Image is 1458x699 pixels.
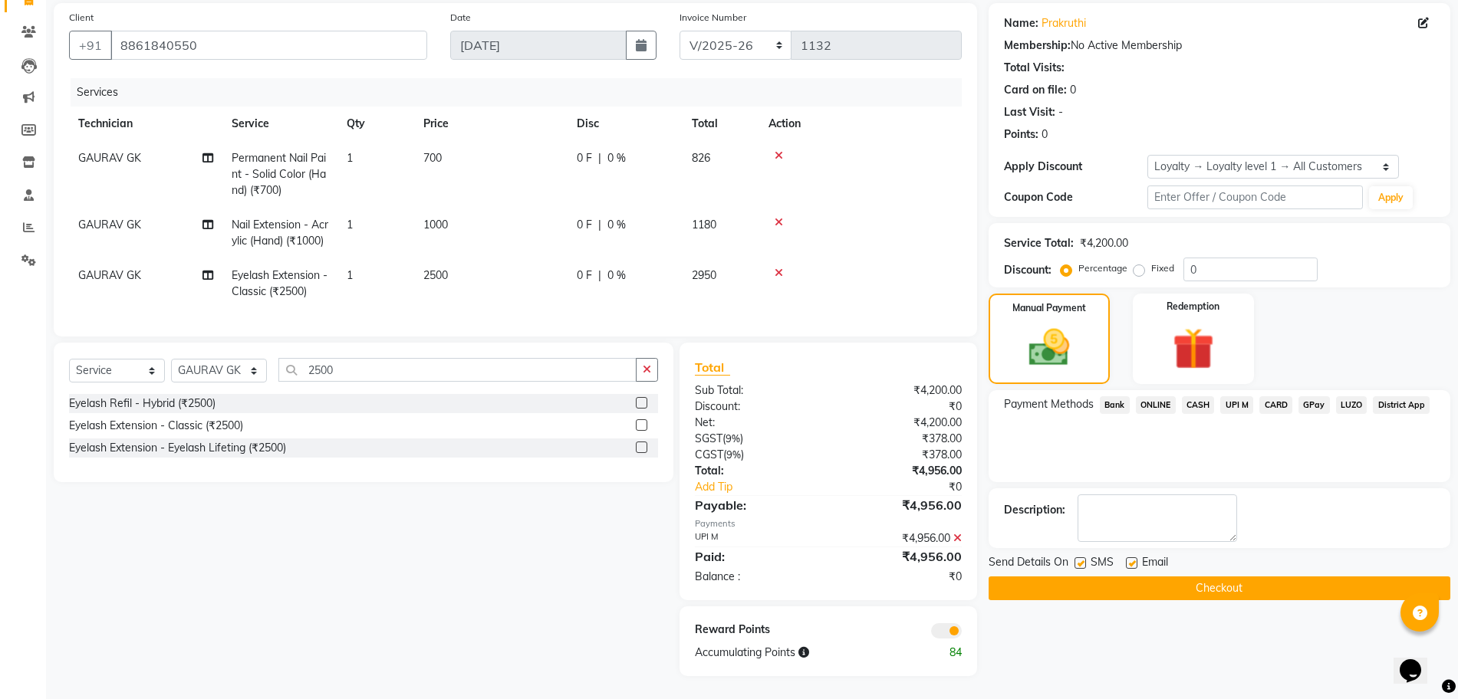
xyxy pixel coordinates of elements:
span: 700 [423,151,442,165]
span: 2950 [692,268,716,282]
div: 84 [900,645,973,661]
span: 9% [726,432,740,445]
span: SGST [695,432,722,445]
span: CGST [695,448,723,461]
span: 826 [692,151,710,165]
a: Prakruthi [1042,15,1086,31]
span: 1 [347,268,353,282]
span: 9% [726,448,741,461]
th: Price [414,107,568,141]
span: 1000 [423,218,448,231]
div: Name: [1004,15,1038,31]
div: Eyelash Refil - Hybrid (₹2500) [69,395,216,412]
div: Accumulating Points [683,645,901,661]
div: ₹0 [828,569,973,585]
span: 0 % [607,150,626,166]
span: 0 % [607,267,626,284]
img: _cash.svg [1016,324,1081,371]
span: 1180 [692,218,716,231]
label: Redemption [1167,300,1219,313]
th: Total [683,107,759,141]
div: Services [71,78,973,107]
div: - [1058,104,1063,120]
div: Net: [683,415,828,431]
div: Sub Total: [683,382,828,399]
div: Coupon Code [1004,189,1147,205]
span: Permanent Nail Paint - Solid Color (Hand) (₹700) [232,151,326,197]
span: Eyelash Extension - Classic (₹2500) [232,268,327,298]
div: ₹4,956.00 [828,463,973,479]
span: GAURAV GK [78,268,141,282]
label: Client [69,11,94,25]
div: Reward Points [683,622,828,638]
th: Disc [568,107,683,141]
span: Total [695,359,730,376]
th: Technician [69,107,222,141]
th: Qty [337,107,414,141]
div: Total: [683,463,828,479]
label: Percentage [1078,261,1127,275]
div: ₹4,956.00 [828,496,973,514]
span: 1 [347,151,353,165]
label: Manual Payment [1012,301,1086,315]
div: Eyelash Extension - Classic (₹2500) [69,418,243,434]
a: Add Tip [683,479,853,495]
span: GAURAV GK [78,151,141,165]
iframe: chat widget [1394,638,1443,684]
div: Service Total: [1004,235,1074,251]
input: Search by Name/Mobile/Email/Code [110,31,427,60]
label: Date [450,11,471,25]
span: | [598,267,601,284]
div: Payable: [683,496,828,514]
div: ₹378.00 [828,431,973,447]
span: | [598,150,601,166]
input: Enter Offer / Coupon Code [1147,185,1363,209]
th: Service [222,107,337,141]
div: Description: [1004,502,1065,518]
div: ₹0 [828,399,973,415]
span: UPI M [1220,396,1253,414]
button: Apply [1369,186,1413,209]
span: District App [1373,396,1430,414]
div: Discount: [683,399,828,415]
span: CASH [1182,396,1215,414]
label: Invoice Number [680,11,746,25]
div: Balance : [683,569,828,585]
div: 0 [1042,126,1048,143]
span: 1 [347,218,353,231]
div: Card on file: [1004,82,1067,98]
div: UPI M [683,530,828,546]
span: ONLINE [1136,396,1176,414]
div: ₹4,200.00 [1080,235,1128,251]
div: 0 [1070,82,1076,98]
span: Bank [1100,396,1130,414]
div: ₹4,956.00 [828,547,973,566]
span: | [598,217,601,233]
span: Nail Extension - Acrylic (Hand) (₹1000) [232,218,328,248]
div: ₹4,200.00 [828,415,973,431]
div: Eyelash Extension - Eyelash Lifeting (₹2500) [69,440,286,456]
div: Points: [1004,126,1038,143]
div: Discount: [1004,262,1052,278]
span: LUZO [1336,396,1367,414]
div: Apply Discount [1004,159,1147,175]
span: 0 F [577,150,592,166]
div: Total Visits: [1004,60,1065,76]
button: +91 [69,31,112,60]
div: Membership: [1004,38,1071,54]
input: Search or Scan [278,358,637,382]
div: ( ) [683,431,828,447]
div: Payments [695,517,962,530]
span: 0 % [607,217,626,233]
div: ₹4,200.00 [828,382,973,399]
div: ₹378.00 [828,447,973,463]
span: GPay [1298,396,1330,414]
span: 2500 [423,268,448,282]
img: _gift.svg [1160,323,1227,375]
label: Fixed [1151,261,1174,275]
span: Email [1142,554,1168,573]
span: GAURAV GK [78,218,141,231]
div: ₹0 [852,479,973,495]
span: CARD [1259,396,1292,414]
th: Action [759,107,962,141]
